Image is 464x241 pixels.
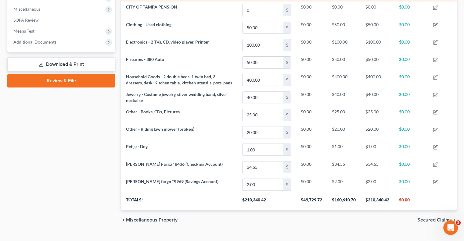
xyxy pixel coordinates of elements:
td: $0.00 [394,106,428,123]
td: $0.00 [394,36,428,54]
td: $400.00 [327,71,361,88]
input: 0.00 [243,92,283,103]
input: 0.00 [243,4,283,16]
td: $20.00 [327,123,361,141]
td: $0.00 [394,176,428,193]
div: $ [283,179,291,190]
span: Firearms - 380 Auto [126,57,164,62]
td: $50.00 [327,54,361,71]
td: $0.00 [394,89,428,106]
span: Household Goods - 2 double beds, 1 twin bed, 3 dressers, desk, Kitchen table, kitchen utensils, p... [126,74,232,85]
span: Means Test [13,28,34,34]
th: $210,340.42 [237,193,296,210]
span: [PERSON_NAME] Fargo *8436 (Checking Account) [126,161,223,167]
td: $0.00 [394,141,428,158]
span: Secured Claims [417,218,452,222]
div: $ [283,109,291,121]
td: $0.00 [394,158,428,176]
td: $0.00 [296,141,327,158]
button: chevron_left Miscellaneous Property [121,218,178,222]
div: $ [283,39,291,51]
td: $34.55 [327,158,361,176]
input: 0.00 [243,22,283,34]
td: $100.00 [327,36,361,54]
span: [PERSON_NAME] fargo *9969 (Savings Account) [126,179,218,184]
td: $40.00 [327,89,361,106]
td: $50.00 [327,19,361,36]
td: $0.00 [394,54,428,71]
td: $0.00 [296,19,327,36]
td: $0.00 [394,123,428,141]
div: $ [283,4,291,16]
div: $ [283,57,291,68]
a: Download & Print [7,57,115,72]
a: SOFA Review [9,15,115,26]
div: $ [283,74,291,86]
span: Miscellaneous [13,6,41,12]
span: 3 [456,220,461,225]
td: $0.00 [327,2,361,19]
input: 0.00 [243,74,283,86]
iframe: Intercom live chat [443,220,458,235]
td: $0.00 [296,36,327,54]
td: $0.00 [296,123,327,141]
th: $0.00 [394,193,428,210]
td: $25.00 [327,106,361,123]
div: $ [283,22,291,34]
i: chevron_right [452,218,457,222]
td: $0.00 [296,158,327,176]
td: $50.00 [361,54,394,71]
span: Additional Documents [13,39,56,44]
td: $0.00 [296,54,327,71]
th: Totals: [121,193,237,210]
td: $100.00 [361,36,394,54]
span: Miscellaneous Property [126,218,178,222]
span: Other - Books, CDs, Pictures [126,109,180,114]
td: $1.00 [327,141,361,158]
input: 0.00 [243,57,283,68]
td: $0.00 [296,106,327,123]
span: CITY OF TAMPA PENSION [126,4,177,9]
a: Review & File [7,74,115,87]
td: $2.00 [361,176,394,193]
td: $34.55 [361,158,394,176]
span: Pet(s) - Dog [126,144,148,149]
th: $210,340.42 [361,193,394,210]
td: $0.00 [296,176,327,193]
td: $40.00 [361,89,394,106]
td: $0.00 [296,89,327,106]
input: 0.00 [243,144,283,155]
div: $ [283,144,291,155]
td: $50.00 [361,19,394,36]
td: $0.00 [296,71,327,88]
span: Electronics - 2 TVs, CD, video player, Printer [126,39,209,44]
td: $20.00 [361,123,394,141]
input: 0.00 [243,179,283,190]
td: $0.00 [394,19,428,36]
td: $1.00 [361,141,394,158]
input: 0.00 [243,109,283,121]
td: $0.00 [361,2,394,19]
div: $ [283,92,291,103]
span: Clothing - Used clothing [126,22,171,27]
input: 0.00 [243,39,283,51]
span: Jewelry - Costume jewelry, silver wedding band, silver neckalce [126,92,227,103]
td: $25.00 [361,106,394,123]
input: 0.00 [243,161,283,173]
th: $160,610.70 [327,193,361,210]
td: $0.00 [394,2,428,19]
td: $400.00 [361,71,394,88]
div: $ [283,126,291,138]
span: SOFA Review [13,17,39,23]
input: 0.00 [243,126,283,138]
span: Other - Riding lawn mower (broken) [126,126,194,132]
td: $0.00 [394,71,428,88]
th: $49,729.72 [296,193,327,210]
td: $0.00 [296,2,327,19]
div: $ [283,161,291,173]
td: $2.00 [327,176,361,193]
i: chevron_left [121,218,126,222]
button: Secured Claims chevron_right [417,218,457,222]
